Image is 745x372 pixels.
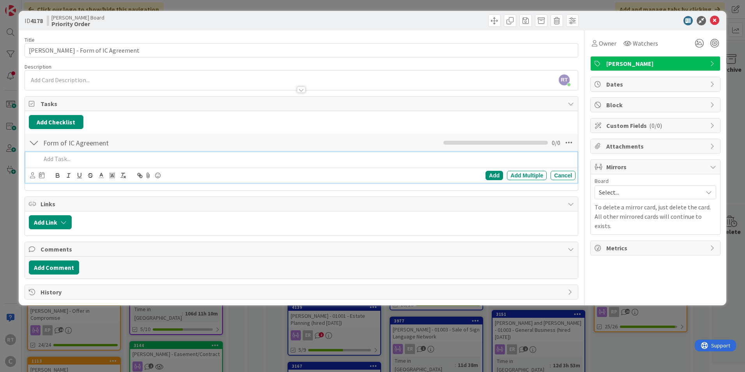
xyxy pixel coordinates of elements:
[41,287,564,297] span: History
[559,74,570,85] span: RT
[51,21,104,27] b: Priority Order
[606,80,706,89] span: Dates
[606,121,706,130] span: Custom Fields
[41,99,564,108] span: Tasks
[25,36,35,43] label: Title
[29,115,83,129] button: Add Checklist
[606,59,706,68] span: [PERSON_NAME]
[606,162,706,172] span: Mirrors
[595,178,609,184] span: Board
[29,215,72,229] button: Add Link
[41,136,216,150] input: Add Checklist...
[41,199,564,209] span: Links
[599,187,699,198] span: Select...
[507,171,547,180] div: Add Multiple
[25,63,51,70] span: Description
[606,142,706,151] span: Attachments
[649,122,662,129] span: ( 0/0 )
[41,244,564,254] span: Comments
[633,39,658,48] span: Watchers
[16,1,35,11] span: Support
[595,202,716,230] p: To delete a mirror card, just delete the card. All other mirrored cards will continue to exists.
[599,39,616,48] span: Owner
[51,14,104,21] span: [PERSON_NAME] Board
[606,243,706,253] span: Metrics
[25,16,43,25] span: ID
[552,138,560,147] span: 0 / 0
[606,100,706,110] span: Block
[485,171,503,180] div: Add
[30,17,43,25] b: 4178
[551,171,576,180] div: Cancel
[29,260,79,275] button: Add Comment
[25,43,578,57] input: type card name here...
